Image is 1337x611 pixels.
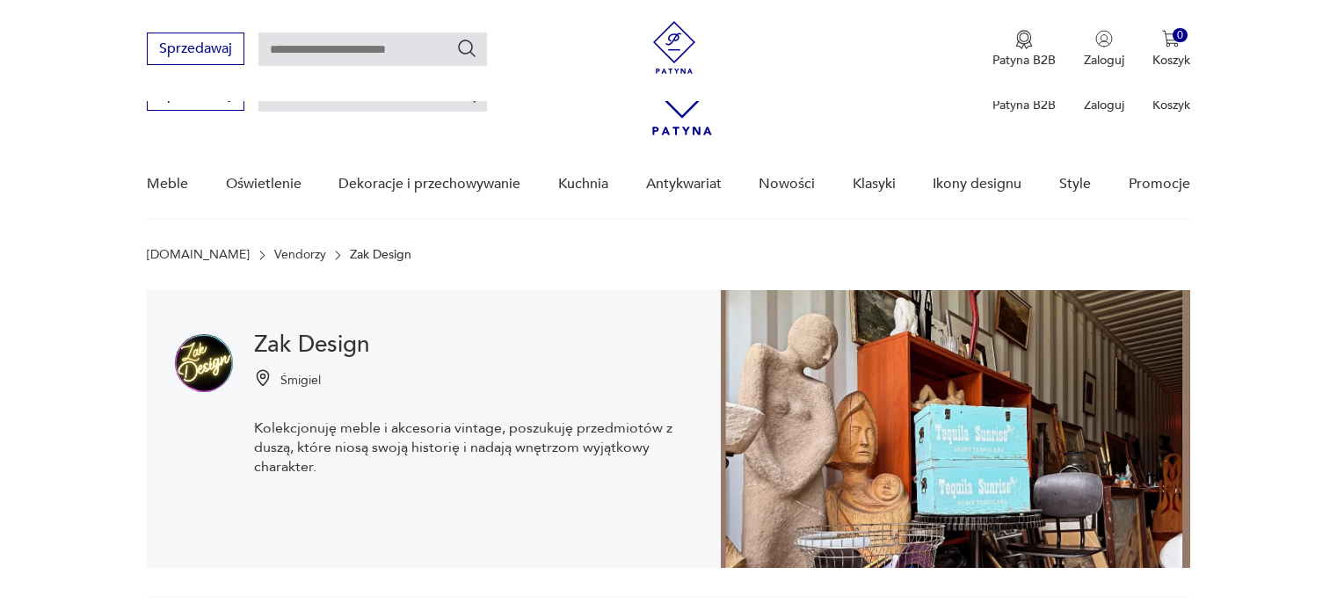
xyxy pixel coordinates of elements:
a: Ikony designu [933,150,1021,218]
a: Oświetlenie [226,150,302,218]
a: Sprzedawaj [147,90,244,102]
a: Vendorzy [274,248,326,262]
button: Zaloguj [1084,30,1124,69]
p: Zaloguj [1084,52,1124,69]
button: Szukaj [456,38,477,59]
p: Zaloguj [1084,97,1124,113]
img: Zak Design [721,290,1190,568]
h1: Zak Design [254,334,693,355]
img: Ikona medalu [1015,30,1033,49]
button: Patyna B2B [992,30,1056,69]
a: Kuchnia [558,150,608,218]
img: Patyna - sklep z meblami i dekoracjami vintage [648,21,701,74]
button: 0Koszyk [1152,30,1190,69]
p: Kolekcjonuję meble i akcesoria vintage, poszukuję przedmiotów z duszą, które niosą swoją historię... [254,418,693,476]
a: Style [1059,150,1091,218]
a: Nowości [759,150,815,218]
img: Ikonka użytkownika [1095,30,1113,47]
a: Dekoracje i przechowywanie [338,150,520,218]
button: Sprzedawaj [147,33,244,65]
a: Ikona medaluPatyna B2B [992,30,1056,69]
p: Koszyk [1152,97,1190,113]
a: Sprzedawaj [147,44,244,56]
img: Zak Design [175,334,233,392]
p: Patyna B2B [992,52,1056,69]
a: Klasyki [853,150,896,218]
a: Promocje [1129,150,1190,218]
p: Zak Design [350,248,411,262]
a: [DOMAIN_NAME] [147,248,250,262]
p: Śmigiel [280,372,321,389]
img: Ikonka pinezki mapy [254,369,272,387]
p: Koszyk [1152,52,1190,69]
div: 0 [1173,28,1188,43]
a: Antykwariat [646,150,722,218]
a: Meble [147,150,188,218]
img: Ikona koszyka [1162,30,1180,47]
p: Patyna B2B [992,97,1056,113]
